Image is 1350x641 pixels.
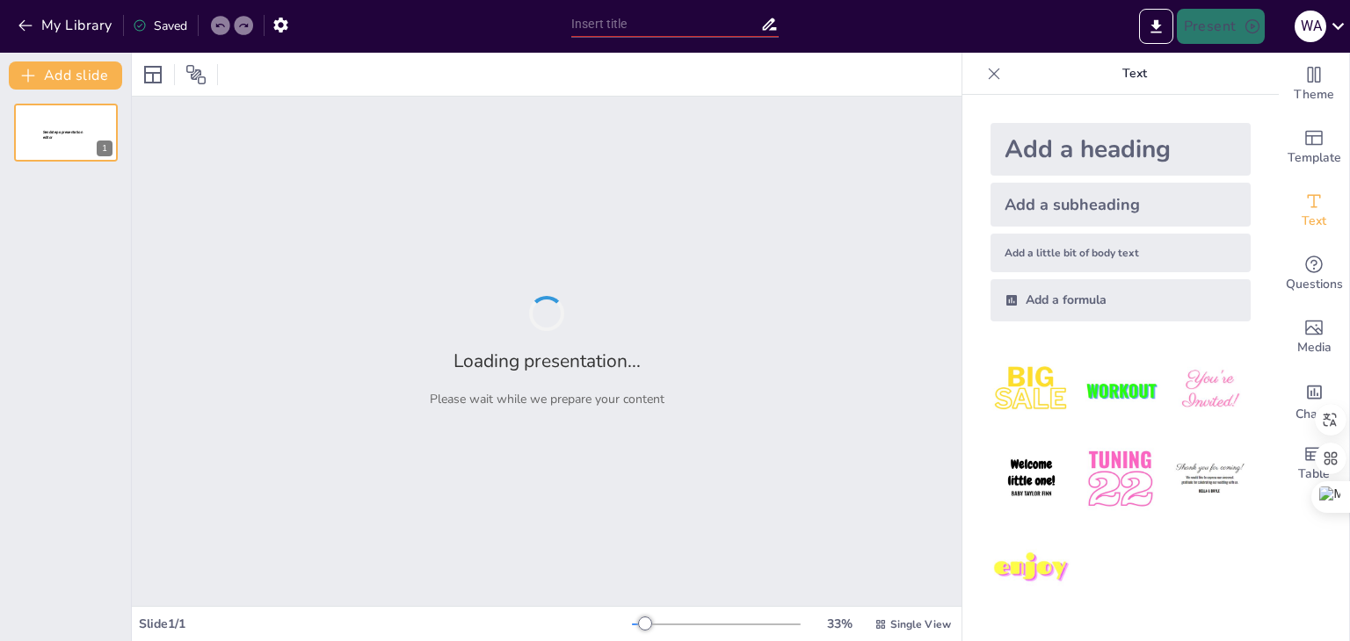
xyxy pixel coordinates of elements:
span: Text [1302,212,1326,231]
span: Questions [1286,275,1343,294]
div: Saved [133,18,187,34]
span: Single View [890,617,951,631]
div: Add a little bit of body text [991,234,1251,272]
button: W A [1295,9,1326,44]
div: 1 [14,104,118,162]
img: 3.jpeg [1169,349,1251,431]
button: My Library [13,11,120,40]
p: Please wait while we prepare your content [430,391,664,407]
span: Charts [1296,405,1332,424]
div: Add a table [1279,432,1349,495]
button: Export to PowerPoint [1139,9,1173,44]
img: 1.jpeg [991,349,1072,431]
input: Insert title [571,11,760,37]
div: 1 [97,140,112,156]
img: 7.jpeg [991,528,1072,609]
div: Add text boxes [1279,179,1349,242]
span: Template [1288,148,1341,168]
span: Position [185,64,207,85]
span: Table [1298,465,1330,484]
div: Add images, graphics, shapes or video [1279,306,1349,369]
div: Add a formula [991,279,1251,321]
div: Change the overall theme [1279,53,1349,116]
div: Add ready made slides [1279,116,1349,179]
div: Layout [139,61,167,89]
span: Theme [1294,85,1334,104]
div: Add a subheading [991,183,1251,227]
button: Add slide [9,61,122,90]
p: Text [1008,53,1261,95]
div: W A [1295,11,1326,42]
span: Sendsteps presentation editor [43,130,83,140]
img: 5.jpeg [1079,438,1161,520]
button: Present [1177,9,1265,44]
img: 2.jpeg [1079,349,1161,431]
h2: Loading presentation... [454,349,641,373]
div: Slide 1 / 1 [139,616,632,632]
img: 6.jpeg [1169,438,1251,520]
div: Get real-time input from your audience [1279,242,1349,306]
div: 33 % [818,616,860,632]
div: Add a heading [991,123,1251,176]
img: 4.jpeg [991,438,1072,520]
div: Add charts and graphs [1279,369,1349,432]
span: Media [1297,338,1332,357]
